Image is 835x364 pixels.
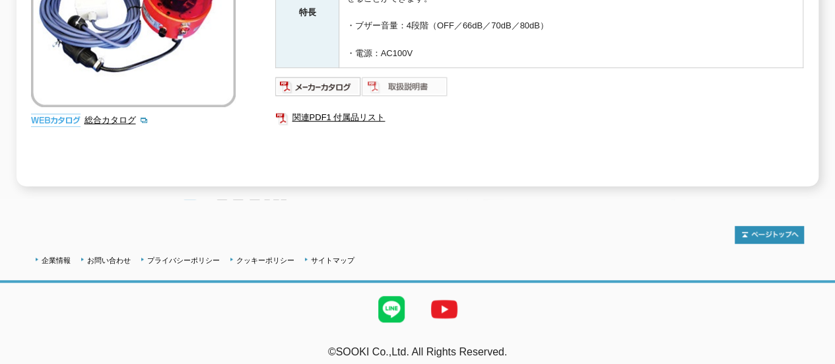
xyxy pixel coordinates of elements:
[236,256,294,264] a: クッキーポリシー
[275,76,362,97] img: メーカーカタログ
[362,85,448,94] a: 取扱説明書
[84,115,149,125] a: 総合カタログ
[418,283,471,336] img: YouTube
[362,76,448,97] img: 取扱説明書
[735,226,804,244] img: トップページへ
[87,256,131,264] a: お問い合わせ
[31,114,81,127] img: webカタログ
[311,256,354,264] a: サイトマップ
[275,85,362,94] a: メーカーカタログ
[42,256,71,264] a: 企業情報
[365,283,418,336] img: LINE
[147,256,220,264] a: プライバシーポリシー
[275,109,803,126] a: 関連PDF1 付属品リスト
